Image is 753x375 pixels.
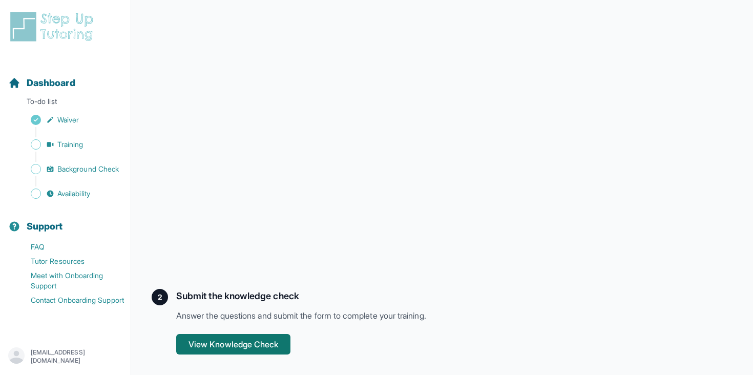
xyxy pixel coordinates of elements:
[31,348,122,365] p: [EMAIL_ADDRESS][DOMAIN_NAME]
[57,139,83,150] span: Training
[57,189,90,199] span: Availability
[8,268,131,293] a: Meet with Onboarding Support
[4,96,127,111] p: To-do list
[8,76,75,90] a: Dashboard
[8,293,131,307] a: Contact Onboarding Support
[8,186,131,201] a: Availability
[8,137,131,152] a: Training
[57,115,79,125] span: Waiver
[27,76,75,90] span: Dashboard
[8,240,131,254] a: FAQ
[8,10,99,43] img: logo
[8,113,131,127] a: Waiver
[176,334,290,355] button: View Knowledge Check
[176,339,290,349] a: View Knowledge Check
[27,219,63,234] span: Support
[8,162,131,176] a: Background Check
[176,289,733,303] h2: Submit the knowledge check
[4,203,127,238] button: Support
[57,164,119,174] span: Background Check
[8,347,122,366] button: [EMAIL_ADDRESS][DOMAIN_NAME]
[8,254,131,268] a: Tutor Resources
[4,59,127,94] button: Dashboard
[176,309,733,322] p: Answer the questions and submit the form to complete your training.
